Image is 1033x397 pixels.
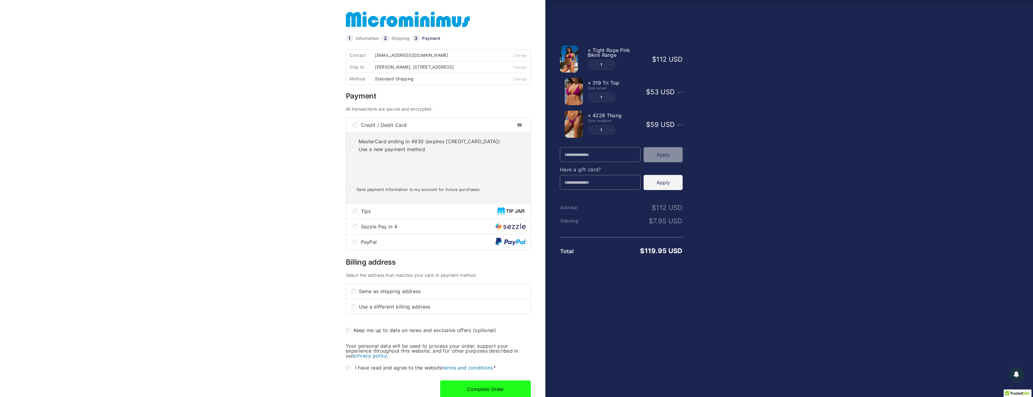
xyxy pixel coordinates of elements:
span: $ [646,121,650,128]
a: privacy policy [353,353,387,359]
a: terms and conditions [443,365,493,371]
button: Increment [606,125,615,134]
h4: All transactions are secure and encrypted. [346,107,531,111]
a: Information [356,36,379,40]
span: (optional) [473,327,496,333]
img: Tips [497,207,526,215]
span: Tips [361,209,497,214]
bdi: 112 USD [652,55,683,63]
a: Change [513,65,527,69]
h3: Billing address [346,259,531,266]
h3: Payment [346,92,531,100]
a: Remove this item [588,47,591,53]
button: Increment [606,93,615,102]
span: Use a different billing address [359,304,526,309]
a: Edit [597,128,606,132]
span: 4228 Thong [593,112,622,118]
iframe: Secure payment input frame [348,156,529,180]
div: [EMAIL_ADDRESS][DOMAIN_NAME] [375,53,452,57]
a: Payment [422,36,440,40]
p: Your personal data will be used to process your order, support your experience throughout this we... [346,344,531,358]
label: Use a new payment method [359,146,425,152]
bdi: 7.95 USD [649,217,683,225]
button: Apply [644,147,683,162]
div: [PERSON_NAME], [STREET_ADDRESS] [375,65,458,69]
button: Decrement [588,60,597,69]
div: Standard Shipping [375,77,418,81]
span: I have read and agree to the website [355,365,496,371]
input: I have read and agree to the websiteterms and conditions [346,365,351,371]
img: Sezzle Pay in 4 [495,223,526,230]
bdi: 119.95 USD [640,247,682,255]
th: Subtotal [560,205,601,210]
span: Credit / Debit Card [361,123,514,127]
span: $ [649,217,653,225]
button: Decrement [588,125,597,134]
a: Edit [597,63,606,66]
input: Keep me up to date on news and exclusive offers (optional) [346,328,351,333]
bdi: 59 USD [646,121,675,128]
div: Method [349,77,375,81]
span: 319 Tri Top [593,80,619,86]
span: Same as shipping address [359,289,526,294]
span: Tight Rope Pink Bikini Range [588,47,630,58]
a: Remove this item [588,112,591,118]
img: Tight Rope Pink 319 Top 01 [565,78,583,105]
h4: Have a gift card? [560,167,683,172]
span: $ [652,55,656,63]
h4: Select the address that matches your card or payment method. [346,273,531,277]
div: Size: small [588,86,640,90]
span: $ [652,204,656,211]
span: Sezzle Pay in 4 [361,224,495,229]
div: Ship to [349,65,375,69]
button: Increment [606,60,615,69]
bdi: 53 USD [646,88,675,96]
a: Shipping [391,36,410,40]
div: Size: medium [588,119,640,123]
th: Shipping [560,218,601,223]
div: Contact [349,53,375,57]
a: Edit [597,95,606,99]
button: Decrement [588,93,597,102]
a: Remove this item [588,80,591,86]
a: Change [513,77,527,81]
span: Keep me up to date on news and exclusive offers [354,327,471,333]
img: Credit / Debit Card [514,121,526,129]
img: Tight Rope Pink 319 Top 4228 Thong 05 [560,45,578,73]
a: Change [513,53,527,58]
th: Total [560,248,601,254]
label: MasterCard ending in 4930 (expires [CREDIT_CARD_DATA]) [359,138,500,144]
button: Apply [644,175,683,190]
img: Tight Rope Pink 4228 Thong 01 [565,111,583,138]
span: PayPal [361,240,495,244]
label: Save payment information to my account for future purchases. [356,187,481,192]
bdi: 112 USD [652,204,682,211]
img: PayPal [495,238,526,246]
span: $ [640,247,644,255]
span: $ [646,88,650,96]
